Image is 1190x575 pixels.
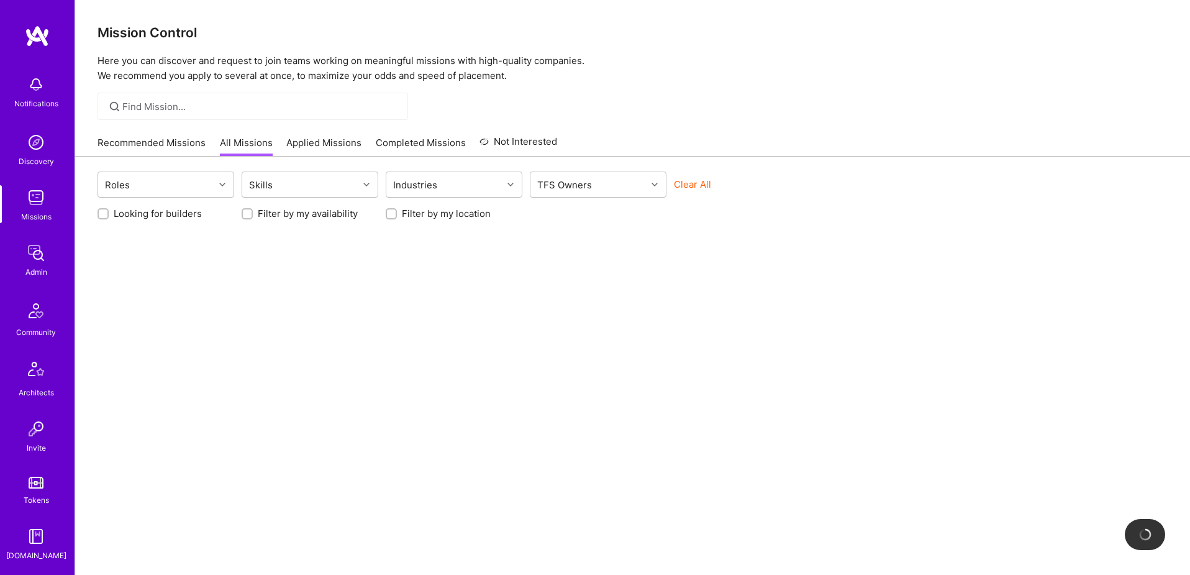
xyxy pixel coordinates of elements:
img: Invite [24,416,48,441]
img: tokens [29,477,43,489]
div: Tokens [24,494,49,507]
i: icon Chevron [363,182,370,188]
img: guide book [24,524,48,549]
label: Looking for builders [114,207,202,220]
img: Architects [21,356,51,386]
i: icon SearchGrey [107,99,122,114]
div: Invite [27,441,46,454]
i: icon Chevron [507,182,514,188]
div: TFS Owners [534,176,595,194]
div: Admin [25,265,47,278]
i: icon Chevron [219,182,225,188]
button: Clear All [674,178,711,191]
img: loading [1136,526,1153,543]
input: Find Mission... [122,100,399,113]
div: Missions [21,210,52,223]
a: Recommended Missions [98,136,206,157]
div: Roles [102,176,133,194]
img: bell [24,72,48,97]
div: [DOMAIN_NAME] [6,549,66,562]
img: discovery [24,130,48,155]
p: Here you can discover and request to join teams working on meaningful missions with high-quality ... [98,53,1168,83]
label: Filter by my location [402,207,491,220]
div: Skills [246,176,276,194]
a: Completed Missions [376,136,466,157]
img: admin teamwork [24,241,48,265]
div: Architects [19,386,54,399]
div: Industries [390,176,440,194]
div: Community [16,326,56,339]
div: Discovery [19,155,54,168]
a: Applied Missions [286,136,361,157]
a: All Missions [220,136,273,157]
img: Community [21,296,51,326]
h3: Mission Control [98,25,1168,40]
div: Notifications [14,97,58,110]
i: icon Chevron [652,182,658,188]
img: teamwork [24,185,48,210]
img: logo [25,25,50,47]
a: Not Interested [479,134,557,157]
label: Filter by my availability [258,207,358,220]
